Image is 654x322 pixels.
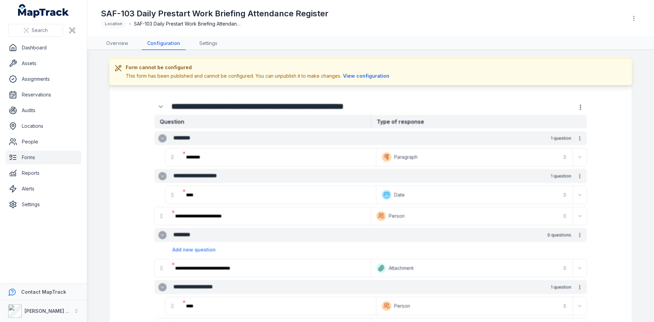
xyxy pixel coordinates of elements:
[5,104,81,117] a: Audits
[142,37,186,50] a: Configuration
[5,135,81,149] a: People
[5,151,81,164] a: Forms
[5,166,81,180] a: Reports
[341,72,391,80] button: View configuration
[126,64,391,71] h3: Form cannot be configured
[126,72,391,80] div: This form has been published and cannot be configured. You can unpublish it to make changes.
[18,4,69,18] a: MapTrack
[5,182,81,196] a: Alerts
[101,37,134,50] a: Overview
[5,41,81,55] a: Dashboard
[5,57,81,70] a: Assets
[5,198,81,211] a: Settings
[5,119,81,133] a: Locations
[194,37,223,50] a: Settings
[25,308,80,314] strong: [PERSON_NAME] Group
[5,72,81,86] a: Assignments
[8,24,63,37] button: Search
[32,27,48,34] span: Search
[5,88,81,102] a: Reservations
[101,19,126,29] div: Location
[21,289,66,295] strong: Contact MapTrack
[134,20,243,27] span: SAF-103 Daily Prestart Work Briefing Attendance Register
[101,8,328,19] h1: SAF-103 Daily Prestart Work Briefing Attendance Register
